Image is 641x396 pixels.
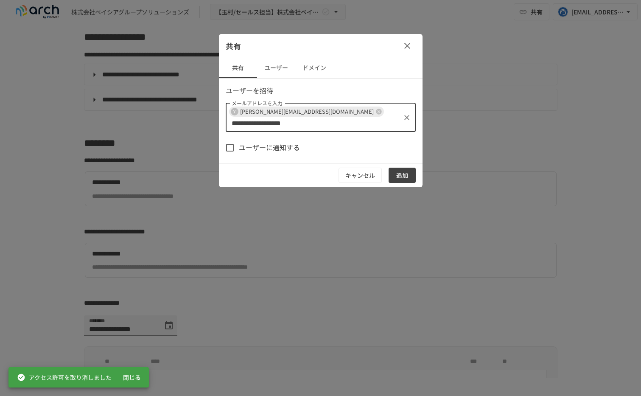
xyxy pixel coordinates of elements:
div: アクセス許可を取り消しました [17,370,112,385]
button: 追加 [389,168,416,183]
button: 共有 [219,58,257,78]
button: ユーザー [257,58,295,78]
div: Y [231,108,238,115]
p: ユーザーを招待 [226,85,416,96]
button: ドメイン [295,58,333,78]
label: メールアドレスを入力 [232,99,283,107]
button: クリア [401,112,413,124]
div: Y[PERSON_NAME][EMAIL_ADDRESS][DOMAIN_NAME] [229,107,384,117]
span: ユーザーに通知する [239,142,300,153]
button: 閉じる [118,370,146,385]
button: キャンセル [339,168,382,183]
span: [PERSON_NAME][EMAIL_ADDRESS][DOMAIN_NAME] [237,107,377,116]
div: 共有 [219,34,423,58]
